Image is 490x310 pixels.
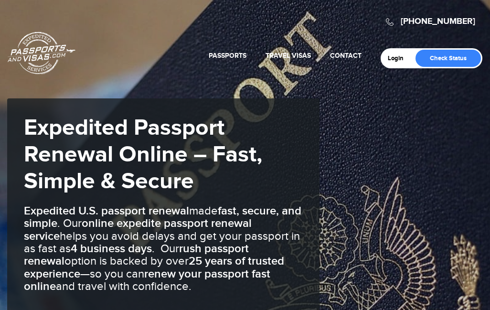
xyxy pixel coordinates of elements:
b: 4 business days [71,242,152,256]
a: Check Status [415,50,481,67]
a: Login [388,54,410,62]
a: Travel Visas [266,52,311,60]
b: online expedite passport renewal service [24,216,252,243]
b: Expedited U.S. passport renewal [24,204,189,218]
a: Passports & [DOMAIN_NAME] [8,32,75,75]
a: Passports [209,52,246,60]
b: renew your passport fast online [24,267,270,293]
strong: Expedited Passport Renewal Online – Fast, Simple & Secure [24,114,262,195]
b: 25 years of trusted experience [24,254,284,280]
a: Contact [330,52,362,60]
b: fast, secure, and simple [24,204,301,230]
b: rush passport renewal [24,242,249,268]
a: [PHONE_NUMBER] [401,16,475,27]
h3: made . Our helps you avoid delays and get your passport in as fast as . Our option is backed by o... [24,205,308,293]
